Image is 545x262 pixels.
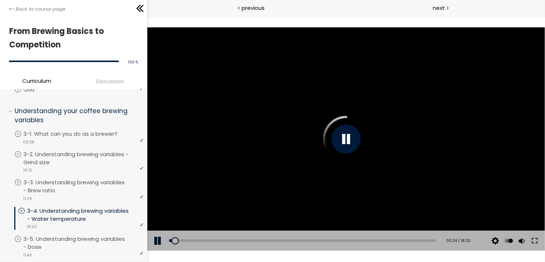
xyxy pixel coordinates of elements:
div: Change playback rate [355,215,368,235]
span: next [433,4,445,12]
span: previous [242,4,265,12]
p: 3-4. Understanding brewing variables - Water temperature [27,207,144,223]
p: 3-2. Understanding brewing variables - Grind size [23,150,144,166]
p: 3-5. Understanding brewing variables - Dose [23,235,144,251]
span: 11:43 [23,252,32,258]
span: 02:38 [23,139,34,145]
span: 16:12 [23,167,32,173]
span: 11:29 [23,196,32,202]
p: Understanding your coffee brewing variables [15,107,138,124]
span: Curriculum [22,77,51,85]
button: Volume [369,215,380,235]
p: Quiz [23,85,50,93]
p: 3-3. Understanding brewing variables - Brew ratio [23,178,144,194]
span: 100 % [128,59,138,65]
button: Play back rate [356,215,367,235]
h1: From Brewing Basics to Competition [9,24,135,52]
a: Back to course page [9,5,65,13]
button: Video quality [342,215,353,235]
span: 18:20 [27,224,37,230]
span: Discussion [96,77,124,85]
span: Back to course page [16,5,65,13]
div: 00:24 / 18:20 [295,222,323,228]
p: 3-1. What can you do as a brewer? [23,130,132,138]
